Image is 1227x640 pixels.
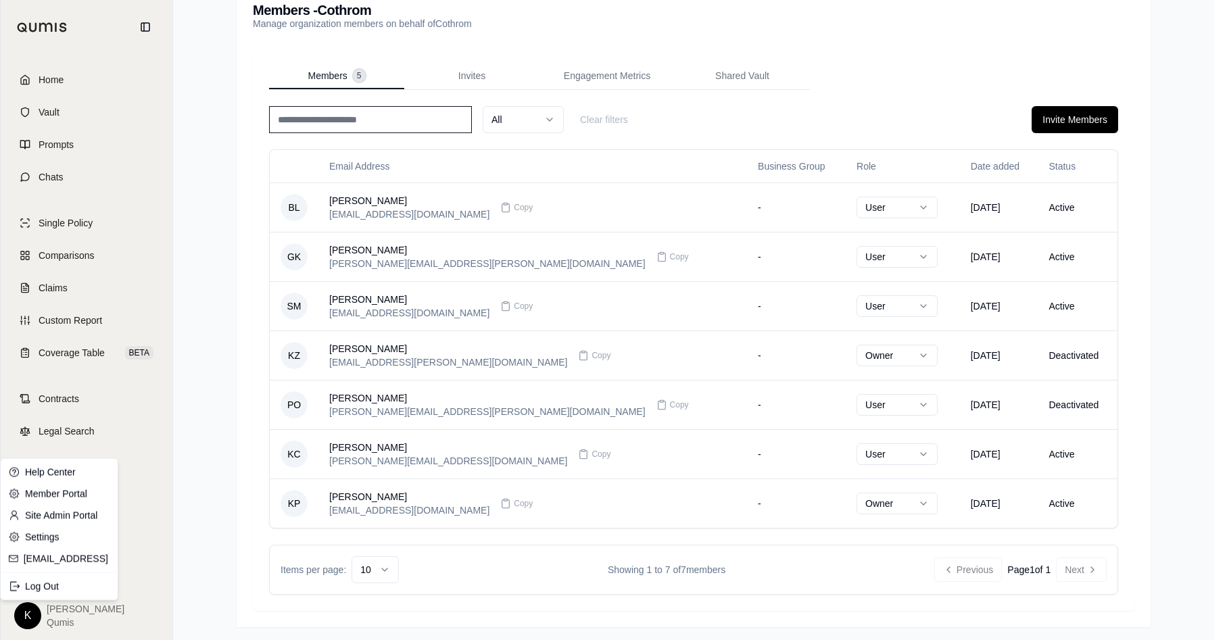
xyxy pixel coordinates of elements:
[3,505,115,526] a: Site Admin Portal
[3,462,115,483] a: Help Center
[3,576,115,597] div: Log Out
[24,552,110,566] a: [EMAIL_ADDRESS]
[3,526,115,548] a: Settings
[3,483,115,505] a: Member Portal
